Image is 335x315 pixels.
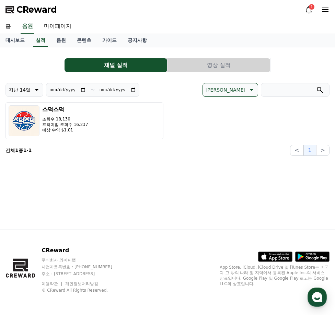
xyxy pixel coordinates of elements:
[42,281,63,286] a: 이용약관
[42,288,125,293] p: © CReward All Rights Reserved.
[5,147,32,154] p: 전체 중 -
[167,58,270,72] button: 영상 실적
[42,105,88,114] h3: 스덕스덕
[5,102,163,139] button: 스덕스덕 조회수 18,130 프리미엄 조회수 16,237 예상 수익 $1.01
[42,246,125,255] p: CReward
[33,34,48,47] a: 실적
[65,281,98,286] a: 개인정보처리방침
[316,145,330,156] button: >
[290,145,303,156] button: <
[21,19,34,34] a: 음원
[42,264,125,270] p: 사업자등록번호 : [PHONE_NUMBER]
[89,218,132,235] a: 설정
[42,257,125,263] p: 주식회사 와이피랩
[28,148,32,153] strong: 1
[2,218,45,235] a: 홈
[15,148,19,153] strong: 1
[63,228,71,234] span: 대화
[220,265,330,287] p: App Store, iCloud, iCloud Drive 및 iTunes Store는 미국과 그 밖의 나라 및 지역에서 등록된 Apple Inc.의 서비스 상표입니다. Goo...
[5,4,57,15] a: CReward
[16,4,57,15] span: CReward
[51,34,71,47] a: 음원
[71,34,97,47] a: 콘텐츠
[45,218,89,235] a: 대화
[42,127,88,133] p: 예상 수익 $1.01
[206,85,245,95] p: [PERSON_NAME]
[5,83,43,97] button: 지난 14일
[38,19,77,34] a: 마이페이지
[106,228,114,233] span: 설정
[42,116,88,122] p: 조회수 18,130
[97,34,122,47] a: 가이드
[305,5,313,14] a: 1
[122,34,152,47] a: 공지사항
[167,58,270,72] a: 영상 실적
[42,122,88,127] p: 프리미엄 조회수 16,237
[9,85,31,95] p: 지난 14일
[309,4,314,10] div: 1
[65,58,167,72] a: 채널 실적
[23,148,27,153] strong: 1
[90,86,95,94] p: ~
[303,145,316,156] button: 1
[9,105,39,136] img: 스덕스덕
[203,83,258,97] button: [PERSON_NAME]
[42,271,125,277] p: 주소 : [STREET_ADDRESS]
[65,58,167,72] button: 채널 실적
[22,228,26,233] span: 홈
